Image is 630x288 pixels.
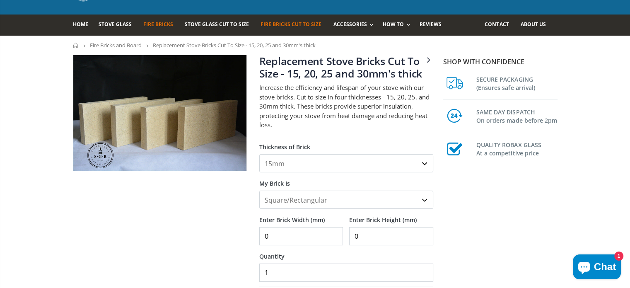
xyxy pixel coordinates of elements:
[185,15,255,36] a: Stove Glass Cut To Size
[333,21,367,28] span: Accessories
[485,15,515,36] a: Contact
[73,55,246,170] img: 4_fire_bricks_1aa33a0b-dc7a-4843-b288-55f1aa0e36c3_800x_crop_center.jpeg
[261,21,321,28] span: Fire Bricks Cut To Size
[73,15,94,36] a: Home
[476,106,558,125] h3: SAME DAY DISPATCH On orders made before 2pm
[420,21,442,28] span: Reviews
[259,245,433,260] label: Quantity
[99,21,132,28] span: Stove Glass
[153,41,316,49] span: Replacement Stove Bricks Cut To Size - 15, 20, 25 and 30mm's thick
[261,15,328,36] a: Fire Bricks Cut To Size
[476,74,558,92] h3: SECURE PACKAGING (Ensures safe arrival)
[90,41,142,49] a: Fire Bricks and Board
[570,254,623,281] inbox-online-store-chat: Shopify online store chat
[520,15,552,36] a: About us
[476,139,558,157] h3: QUALITY ROBAX GLASS At a competitive price
[383,21,404,28] span: How To
[259,209,343,224] label: Enter Brick Width (mm)
[420,15,448,36] a: Reviews
[349,209,433,224] label: Enter Brick Height (mm)
[73,21,88,28] span: Home
[259,172,433,187] label: My Brick Is
[259,83,433,130] p: Increase the efficiency and lifespan of your stove with our stove bricks. Cut to size in four thi...
[333,15,377,36] a: Accessories
[143,15,179,36] a: Fire Bricks
[520,21,546,28] span: About us
[383,15,414,36] a: How To
[259,136,433,151] label: Thickness of Brick
[185,21,249,28] span: Stove Glass Cut To Size
[99,15,138,36] a: Stove Glass
[143,21,173,28] span: Fire Bricks
[73,43,79,48] a: Home
[443,57,558,67] p: Shop with confidence
[485,21,509,28] span: Contact
[259,54,422,80] a: Replacement Stove Bricks Cut To Size - 15, 20, 25 and 30mm's thick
